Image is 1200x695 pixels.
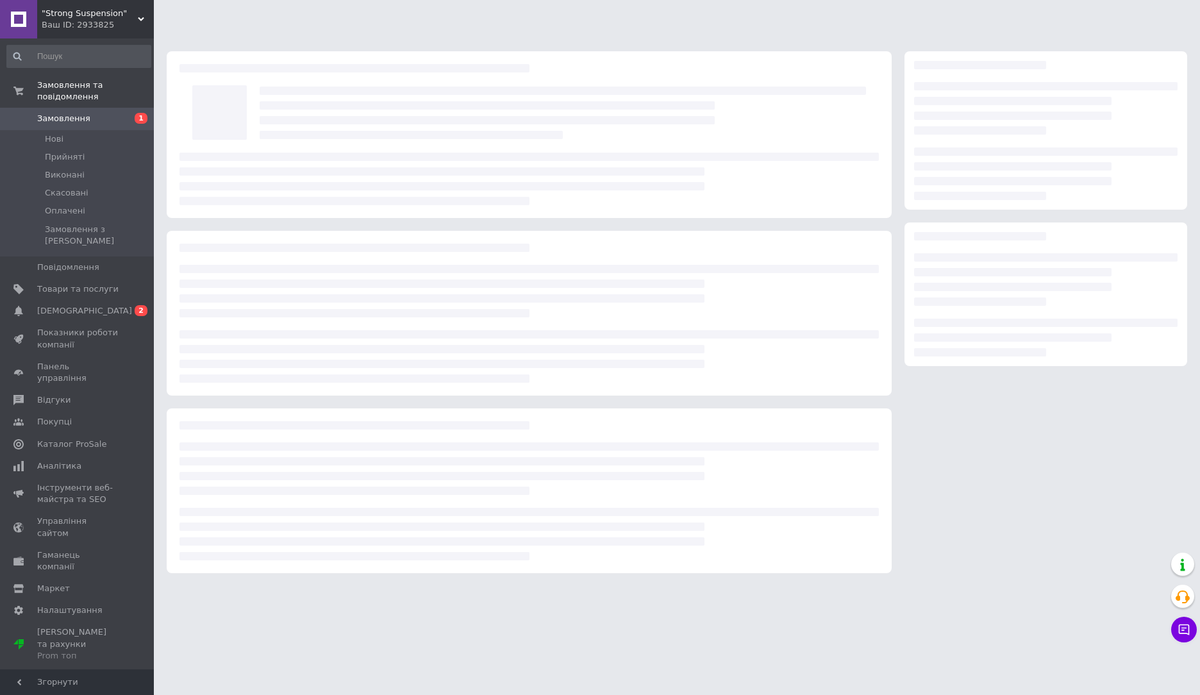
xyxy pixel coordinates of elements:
[37,439,106,450] span: Каталог ProSale
[37,305,132,317] span: [DEMOGRAPHIC_DATA]
[45,187,88,199] span: Скасовані
[37,361,119,384] span: Панель управління
[37,460,81,472] span: Аналітика
[42,8,138,19] span: "Strong Suspension"
[37,515,119,539] span: Управління сайтом
[37,650,119,662] div: Prom топ
[37,482,119,505] span: Інструменти веб-майстра та SEO
[135,305,147,316] span: 2
[37,626,119,662] span: [PERSON_NAME] та рахунки
[37,605,103,616] span: Налаштування
[135,113,147,124] span: 1
[45,224,150,247] span: Замовлення з [PERSON_NAME]
[37,416,72,428] span: Покупці
[37,327,119,350] span: Показники роботи компанії
[45,169,85,181] span: Виконані
[37,549,119,573] span: Гаманець компанії
[37,283,119,295] span: Товари та послуги
[45,205,85,217] span: Оплачені
[37,113,90,124] span: Замовлення
[37,583,70,594] span: Маркет
[42,19,154,31] div: Ваш ID: 2933825
[37,80,154,103] span: Замовлення та повідомлення
[6,45,151,68] input: Пошук
[1171,617,1197,642] button: Чат з покупцем
[37,262,99,273] span: Повідомлення
[45,133,63,145] span: Нові
[37,394,71,406] span: Відгуки
[45,151,85,163] span: Прийняті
